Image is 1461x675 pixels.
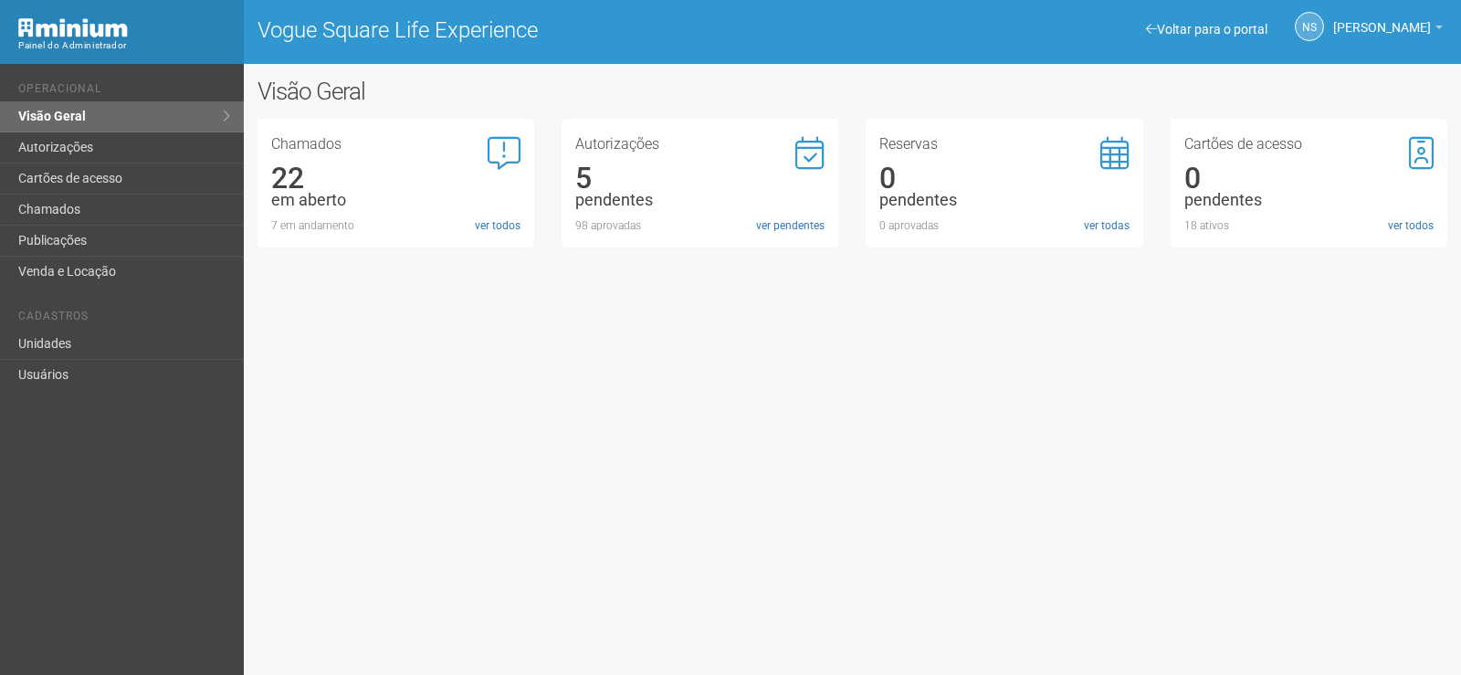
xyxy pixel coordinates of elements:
[1388,217,1434,234] a: ver todos
[879,217,1129,234] div: 0 aprovadas
[756,217,825,234] a: ver pendentes
[575,170,825,186] div: 5
[18,37,230,54] div: Painel do Administrador
[18,310,230,329] li: Cadastros
[271,217,520,234] div: 7 em andamento
[271,170,520,186] div: 22
[1295,12,1324,41] a: NS
[879,170,1129,186] div: 0
[475,217,520,234] a: ver todos
[18,82,230,101] li: Operacional
[575,137,825,152] h3: Autorizações
[258,18,839,42] h1: Vogue Square Life Experience
[1184,137,1434,152] h3: Cartões de acesso
[18,18,128,37] img: Minium
[1184,170,1434,186] div: 0
[575,217,825,234] div: 98 aprovadas
[258,78,738,105] h2: Visão Geral
[1184,192,1434,208] div: pendentes
[1184,217,1434,234] div: 18 ativos
[1146,22,1267,37] a: Voltar para o portal
[1333,3,1431,35] span: Nicolle Silva
[879,137,1129,152] h3: Reservas
[879,192,1129,208] div: pendentes
[271,192,520,208] div: em aberto
[1084,217,1130,234] a: ver todas
[575,192,825,208] div: pendentes
[271,137,520,152] h3: Chamados
[1333,23,1443,37] a: [PERSON_NAME]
